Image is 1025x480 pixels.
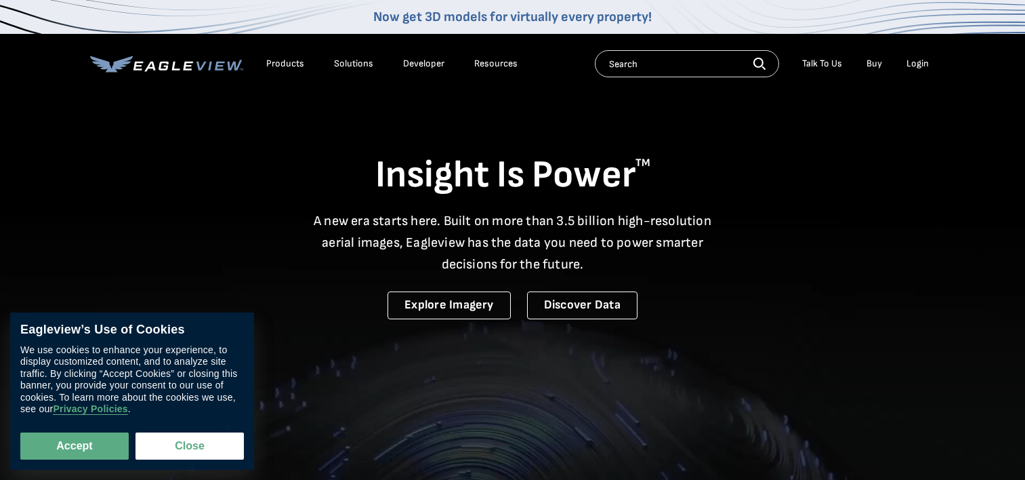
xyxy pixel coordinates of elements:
a: Discover Data [527,292,637,319]
div: Talk To Us [802,58,842,70]
p: A new era starts here. Built on more than 3.5 billion high-resolution aerial images, Eagleview ha... [306,210,720,275]
h1: Insight Is Power [90,152,936,199]
a: Now get 3D models for virtually every property! [373,9,652,25]
button: Accept [20,433,129,460]
a: Explore Imagery [388,292,511,319]
a: Developer [403,58,444,70]
div: Eagleview’s Use of Cookies [20,323,244,338]
div: Solutions [334,58,373,70]
a: Buy [866,58,882,70]
div: Products [266,58,304,70]
div: We use cookies to enhance your experience, to display customized content, and to analyze site tra... [20,344,244,416]
div: Login [906,58,929,70]
input: Search [595,50,779,77]
a: Privacy Policies [53,404,127,416]
sup: TM [635,157,650,169]
button: Close [135,433,244,460]
div: Resources [474,58,518,70]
